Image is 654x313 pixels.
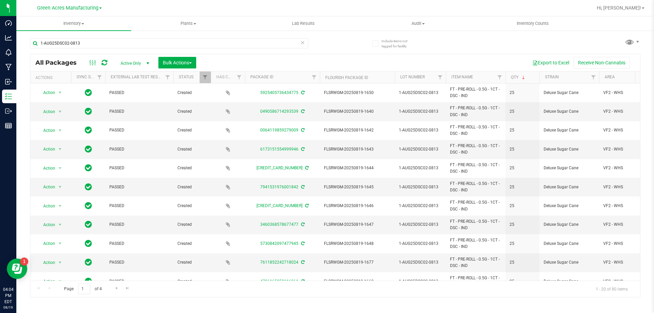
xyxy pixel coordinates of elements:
span: VF2 - WHS [603,221,646,228]
span: Deluxe Sugar Cane [544,184,595,190]
span: Action [37,88,56,97]
span: Deluxe Sugar Cane [544,127,595,134]
th: Has COA [211,72,245,83]
span: Sync from Compliance System [300,109,305,114]
span: FLSRWGM-20250819-1644 [324,165,391,171]
iframe: Resource center [7,259,27,279]
span: FLSRWGM-20250819-1643 [324,146,391,153]
span: VF2 - WHS [603,165,646,171]
inline-svg: Reports [5,122,12,129]
span: 1-AUG25DSC02-0813 [399,90,442,96]
span: 1-AUG25DSC02-0813 [399,278,442,285]
inline-svg: Outbound [5,108,12,114]
span: Include items not tagged for facility [381,38,416,49]
span: Action [37,277,56,286]
a: 5730842097477945 [260,241,298,246]
a: Inventory [16,16,131,31]
span: select [56,163,64,173]
a: 5925405736434775 [260,90,298,95]
span: Plants [131,20,246,27]
span: FLSRWGM-20250819-1645 [324,184,391,190]
inline-svg: Manufacturing [5,64,12,71]
span: Created [177,90,207,96]
span: FLSRWGM-20250819-1640 [324,108,391,115]
a: Sync Status [77,75,103,79]
span: Sync from Compliance System [304,203,309,208]
span: Created [177,184,207,190]
span: Created [177,127,207,134]
span: FT - PRE-ROLL - 0.5G - 1CT - DSC - IND [450,105,501,118]
span: In Sync [85,239,92,248]
span: FLSRWGM-20250819-1647 [324,221,391,228]
span: Deluxe Sugar Cane [544,278,595,285]
span: VF2 - WHS [603,127,646,134]
a: 0490586714293539 [260,109,298,114]
a: Go to the next page [112,284,122,293]
span: 1-AUG25DSC02-0813 [399,184,442,190]
span: 1-AUG25DSC02-0813 [399,203,442,209]
a: Filter [94,72,105,83]
span: In Sync [85,257,92,267]
span: In Sync [85,220,92,229]
span: Created [177,203,207,209]
span: 1 - 20 of 80 items [590,284,633,294]
span: 1-AUG25DSC02-0813 [399,146,442,153]
a: Strain [545,75,559,79]
span: FT - PRE-ROLL - 0.5G - 1CT - DSC - IND [450,143,501,156]
span: VF2 - WHS [603,259,646,266]
span: FT - PRE-ROLL - 0.5G - 1CT - DSC - IND [450,181,501,193]
span: PASSED [109,221,169,228]
a: Item Name [451,75,473,79]
span: PASSED [109,127,169,134]
a: Lab Results [246,16,361,31]
span: Deluxe Sugar Cane [544,221,595,228]
span: Sync from Compliance System [300,90,305,95]
a: Area [605,75,615,79]
span: select [56,201,64,211]
span: Clear [300,38,305,47]
span: VF2 - WHS [603,240,646,247]
span: Deluxe Sugar Cane [544,240,595,247]
span: PASSED [109,278,169,285]
span: Action [37,144,56,154]
a: Filter [435,72,446,83]
a: [CREDIT_CARD_NUMBER] [256,166,302,170]
a: Filter [200,72,211,83]
span: Deluxe Sugar Cane [544,165,595,171]
span: FT - PRE-ROLL - 0.5G - 1CT - DSC - IND [450,162,501,175]
a: Filter [309,72,320,83]
span: select [56,182,64,192]
span: Inventory [16,20,131,27]
p: 04:04 PM EDT [3,286,13,305]
span: FT - PRE-ROLL - 0.5G - 1CT - DSC - IND [450,199,501,212]
span: Created [177,108,207,115]
span: select [56,277,64,286]
span: 1-AUG25DSC02-0813 [399,240,442,247]
iframe: Resource center unread badge [20,257,28,266]
span: Deluxe Sugar Cane [544,259,595,266]
span: Green Acres Manufacturing [37,5,98,11]
span: VF2 - WHS [603,108,646,115]
a: Filter [494,72,505,83]
span: select [56,88,64,97]
span: Sync from Compliance System [300,128,305,132]
span: 25 [510,108,535,115]
span: 25 [510,278,535,285]
span: select [56,239,64,248]
span: In Sync [85,144,92,154]
span: FT - PRE-ROLL - 0.5G - 1CT - DSC - IND [450,124,501,137]
span: Created [177,146,207,153]
span: FT - PRE-ROLL - 0.5G - 1CT - DSC - IND [450,218,501,231]
span: VF2 - WHS [603,278,646,285]
a: 0064119859279009 [260,128,298,132]
inline-svg: Inventory [5,93,12,100]
inline-svg: Inbound [5,78,12,85]
input: Search Package ID, Item Name, SKU, Lot or Part Number... [30,38,308,48]
a: Inventory Counts [476,16,590,31]
span: Action [37,107,56,116]
span: select [56,220,64,230]
span: FLSRWGM-20250819-1660 [324,278,391,285]
span: Deluxe Sugar Cane [544,90,595,96]
span: FT - PRE-ROLL - 0.5G - 1CT - DSC - IND [450,256,501,269]
span: FT - PRE-ROLL - 0.5G - 1CT - DSC - IND [450,237,501,250]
